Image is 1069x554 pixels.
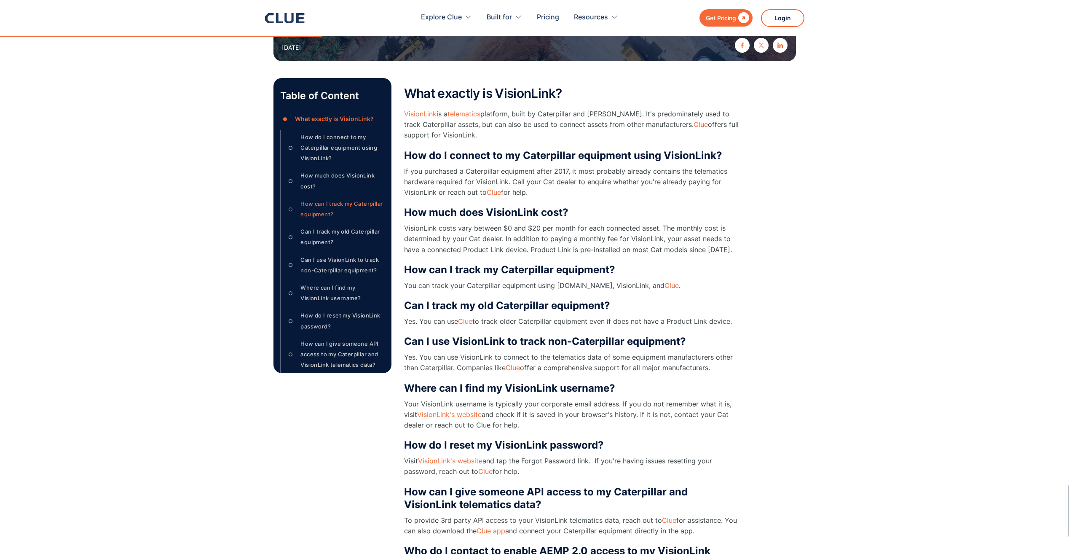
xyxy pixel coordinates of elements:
a: telematics [447,110,480,118]
div: Resources [574,4,608,31]
h2: What exactly is VisionLink? [404,86,741,100]
a: Clue [506,363,520,372]
div: ● [280,113,290,125]
div: ○ [286,231,296,244]
a: ●What exactly is VisionLink? [280,113,385,125]
p: Visit and tap the Forgot Password link. If you're having issues resetting your password, reach ou... [404,456,741,477]
a: Clue [662,516,676,524]
a: ○How do I reset my VisionLink password? [286,310,385,331]
a: Login [761,9,804,27]
div: How can I track my Caterpillar equipment? [300,199,384,220]
h3: How much does VisionLink cost? [404,206,741,219]
a: VisionLink's website [417,410,482,419]
p: You can track your Caterpillar equipment using [DOMAIN_NAME], VisionLink, and . [404,280,741,291]
a: Clue [458,317,472,325]
p: Yes. You can use VisionLink to connect to the telematics data of some equipment manufacturers oth... [404,352,741,373]
h3: How can I track my Caterpillar equipment? [404,264,741,276]
h3: Can I track my old Caterpillar equipment? [404,299,741,312]
div: Built for [487,4,512,31]
div: Explore Clue [421,4,472,31]
div: ○ [286,142,296,154]
a: VisionLink [404,110,437,118]
p: Yes. You can use to track older Caterpillar equipment even if does not have a Product Link device. [404,316,741,327]
a: Clue [478,467,493,476]
h3: Where can I find my VisionLink username? [404,382,741,395]
h3: Can I use VisionLink to track non-Caterpillar equipment? [404,335,741,348]
div: How do I connect to my Caterpillar equipment using VisionLink? [300,132,384,164]
div: How much does VisionLink cost? [300,170,384,191]
p: Table of Content [280,89,385,102]
a: ○How do I connect to my Caterpillar equipment using VisionLink? [286,132,385,164]
a: ○Can I use VisionLink to track non-Caterpillar equipment? [286,255,385,276]
div: ○ [286,287,296,299]
a: VisionLink's website [418,457,482,465]
div: Resources [574,4,618,31]
div: ○ [286,348,296,361]
div: ○ [286,203,296,215]
a: ○How much does VisionLink cost? [286,170,385,191]
div: Can I use VisionLink to track non-Caterpillar equipment? [300,255,384,276]
div: Explore Clue [421,4,462,31]
h3: How can I give someone API access to my Caterpillar and VisionLink telematics data? [404,486,741,511]
p: To provide 3rd party API access to your VisionLink telematics data, reach out to for assistance. ... [404,515,741,536]
div: How can I give someone API access to my Caterpillar and VisionLink telematics data? [300,339,384,371]
div: What exactly is VisionLink? [295,113,374,124]
a: ○Where can I find my VisionLink username? [286,282,385,304]
img: linkedin icon [777,43,783,48]
h3: How do I connect to my Caterpillar equipment using VisionLink? [404,149,741,162]
a: Pricing [537,4,559,31]
p: If you purchased a Caterpillar equipment after 2017, it most probably already contains the telema... [404,166,741,198]
a: ○How can I give someone API access to my Caterpillar and VisionLink telematics data? [286,339,385,371]
div: ○ [286,315,296,328]
div: Get Pricing [706,13,736,23]
div: ○ [286,175,296,188]
h3: How do I reset my VisionLink password? [404,439,741,452]
img: facebook icon [739,43,745,48]
p: VisionLink costs vary between $0 and $20 per month for each connected asset. The monthly cost is ... [404,223,741,255]
a: Clue [694,120,708,129]
div: [DATE] [282,42,301,53]
div: ○ [286,259,296,272]
img: twitter X icon [758,43,764,48]
div:  [736,13,749,23]
p: Your VisionLink username is typically your corporate email address. If you do not remember what i... [404,399,741,431]
p: is a platform, built by Caterpillar and [PERSON_NAME]. It's predominately used to track Caterpill... [404,109,741,141]
a: Clue [664,281,679,290]
div: Can I track my old Caterpillar equipment? [300,226,384,247]
a: ○How can I track my Caterpillar equipment? [286,199,385,220]
a: Get Pricing [699,9,753,27]
a: Clue [487,188,501,196]
a: Clue app [477,527,505,535]
div: How do I reset my VisionLink password? [300,310,384,331]
a: ○Can I track my old Caterpillar equipment? [286,226,385,247]
div: Built for [487,4,522,31]
div: Where can I find my VisionLink username? [300,282,384,304]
